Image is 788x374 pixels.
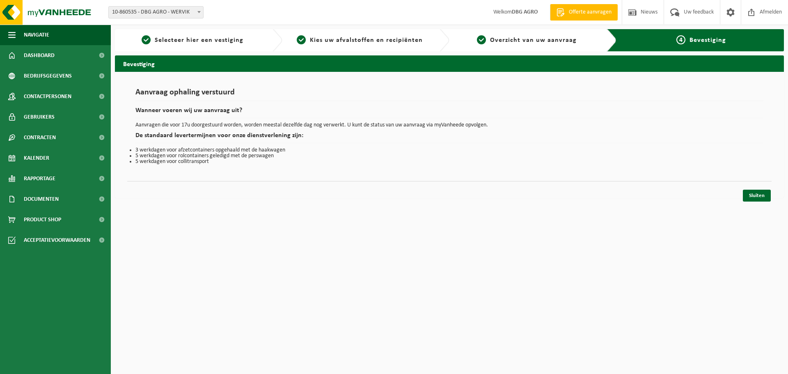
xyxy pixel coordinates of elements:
span: 3 [477,35,486,44]
li: 5 werkdagen voor collitransport [135,159,763,165]
span: Navigatie [24,25,49,45]
li: 3 werkdagen voor afzetcontainers opgehaald met de haakwagen [135,147,763,153]
span: 4 [676,35,685,44]
span: Offerte aanvragen [567,8,614,16]
h2: Bevestiging [115,55,784,71]
a: Offerte aanvragen [550,4,618,21]
span: Documenten [24,189,59,209]
a: 1Selecteer hier een vestiging [119,35,266,45]
span: Kalender [24,148,49,168]
a: 3Overzicht van uw aanvraag [454,35,600,45]
span: Contactpersonen [24,86,71,107]
a: Sluiten [743,190,771,202]
h2: De standaard levertermijnen voor onze dienstverlening zijn: [135,132,763,143]
h2: Wanneer voeren wij uw aanvraag uit? [135,107,763,118]
span: Rapportage [24,168,55,189]
span: 10-860535 - DBG AGRO - WERVIK [109,7,203,18]
span: Acceptatievoorwaarden [24,230,90,250]
p: Aanvragen die voor 17u doorgestuurd worden, worden meestal dezelfde dag nog verwerkt. U kunt de s... [135,122,763,128]
span: Overzicht van uw aanvraag [490,37,577,44]
span: Bedrijfsgegevens [24,66,72,86]
h1: Aanvraag ophaling verstuurd [135,88,763,101]
a: 2Kies uw afvalstoffen en recipiënten [286,35,433,45]
span: 10-860535 - DBG AGRO - WERVIK [108,6,204,18]
span: Selecteer hier een vestiging [155,37,243,44]
span: Product Shop [24,209,61,230]
span: Contracten [24,127,56,148]
span: 2 [297,35,306,44]
span: Gebruikers [24,107,55,127]
li: 5 werkdagen voor rolcontainers geledigd met de perswagen [135,153,763,159]
span: 1 [142,35,151,44]
span: Dashboard [24,45,55,66]
span: Bevestiging [689,37,726,44]
strong: DBG AGRO [512,9,538,15]
span: Kies uw afvalstoffen en recipiënten [310,37,423,44]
